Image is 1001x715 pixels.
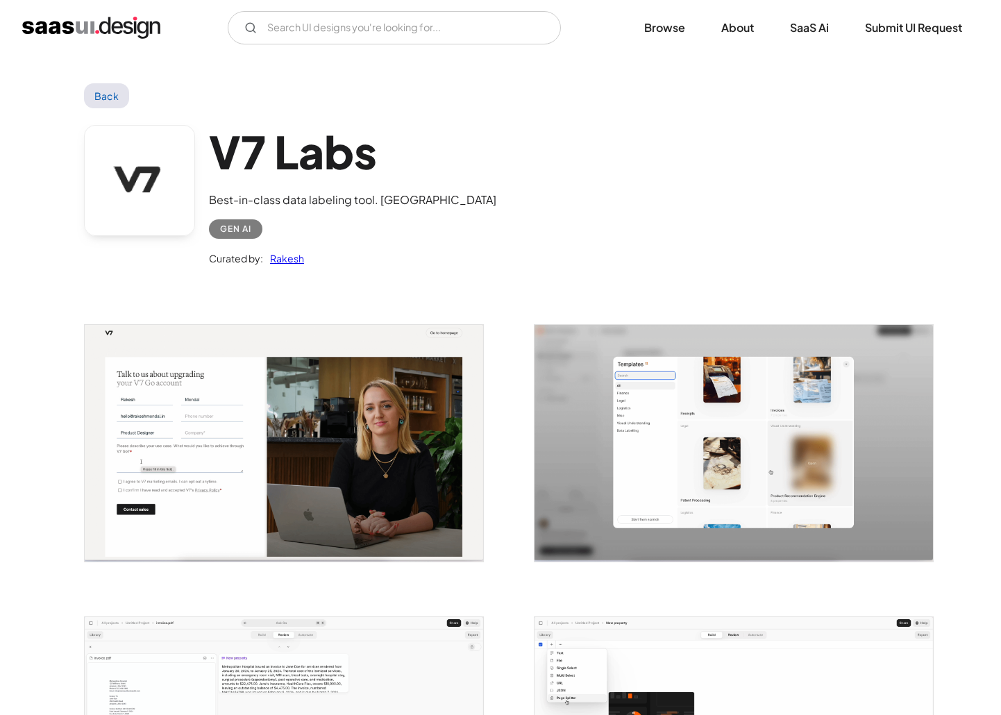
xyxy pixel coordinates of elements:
[209,250,263,267] div: Curated by:
[535,325,933,562] img: 674fe7ee2c52970f63baff58_V7-Templates.png
[85,325,483,562] a: open lightbox
[220,221,251,237] div: Gen AI
[22,17,160,39] a: home
[263,250,304,267] a: Rakesh
[85,325,483,562] img: 674fe7eebfccbb95edab8bb0_V7-contact%20Sales.png
[84,83,129,108] a: Back
[228,11,561,44] input: Search UI designs you're looking for...
[209,192,496,208] div: Best-in-class data labeling tool. [GEOGRAPHIC_DATA]
[228,11,561,44] form: Email Form
[705,12,771,43] a: About
[773,12,846,43] a: SaaS Ai
[848,12,979,43] a: Submit UI Request
[209,125,496,178] h1: V7 Labs
[535,325,933,562] a: open lightbox
[628,12,702,43] a: Browse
